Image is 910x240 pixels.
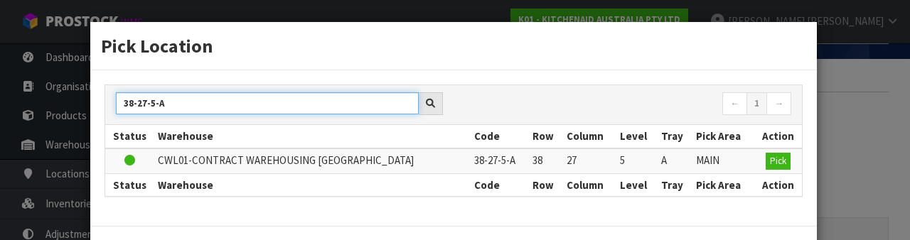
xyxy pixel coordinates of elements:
th: Tray [658,125,692,148]
th: Code [471,173,529,196]
a: ← [722,92,747,115]
th: Column [563,125,616,148]
th: Action [755,173,802,196]
th: Warehouse [154,173,471,196]
th: Code [471,125,529,148]
th: Level [616,173,658,196]
th: Pick Area [692,173,755,196]
td: CWL01-CONTRACT WAREHOUSING [GEOGRAPHIC_DATA] [154,148,471,174]
th: Level [616,125,658,148]
th: Status [105,173,154,196]
th: Status [105,125,154,148]
th: Row [529,125,563,148]
td: 38 [529,148,563,174]
input: Search locations [116,92,419,114]
td: 5 [616,148,658,174]
span: Pick [770,155,786,167]
th: Warehouse [154,125,471,148]
td: MAIN [692,148,755,174]
a: → [766,92,791,115]
th: Row [529,173,563,196]
th: Action [755,125,802,148]
td: 27 [563,148,616,174]
th: Pick Area [692,125,755,148]
button: Pick [766,153,791,170]
nav: Page navigation [464,92,791,117]
td: 38-27-5-A [471,148,529,174]
th: Tray [658,173,692,196]
td: A [658,148,692,174]
h3: Pick Location [101,33,806,59]
a: 1 [746,92,767,115]
th: Column [563,173,616,196]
